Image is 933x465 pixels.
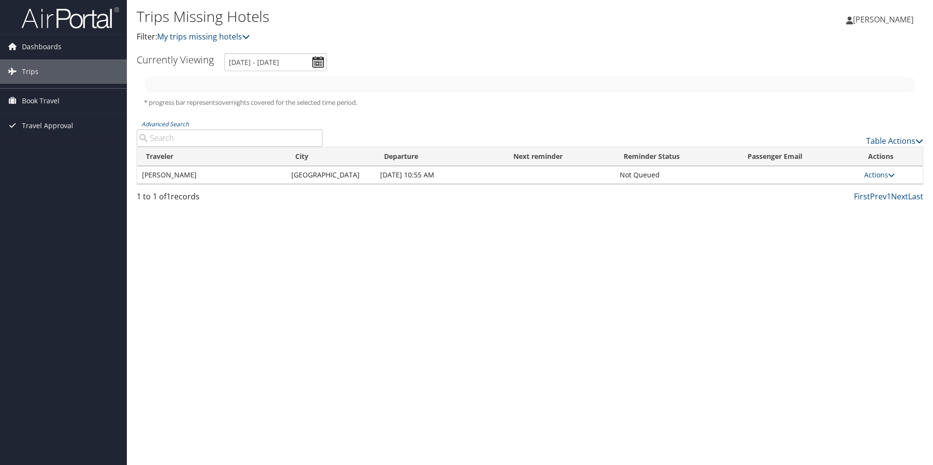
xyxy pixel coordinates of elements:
[22,35,61,59] span: Dashboards
[137,191,323,207] div: 1 to 1 of records
[144,98,916,107] h5: * progress bar represents overnights covered for the selected time period.
[137,147,286,166] th: Traveler: activate to sort column ascending
[859,147,923,166] th: Actions
[137,31,661,43] p: Filter:
[137,166,286,184] td: [PERSON_NAME]
[505,147,615,166] th: Next reminder
[21,6,119,29] img: airportal-logo.png
[615,147,738,166] th: Reminder Status
[375,166,505,184] td: [DATE] 10:55 AM
[739,147,859,166] th: Passenger Email: activate to sort column ascending
[870,191,887,202] a: Prev
[846,5,923,34] a: [PERSON_NAME]
[375,147,505,166] th: Departure: activate to sort column descending
[864,170,895,179] a: Actions
[286,166,375,184] td: [GEOGRAPHIC_DATA]
[224,53,327,71] input: [DATE] - [DATE]
[615,166,738,184] td: Not Queued
[166,191,171,202] span: 1
[866,136,923,146] a: Table Actions
[22,89,60,113] span: Book Travel
[142,120,189,128] a: Advanced Search
[891,191,908,202] a: Next
[286,147,375,166] th: City: activate to sort column ascending
[853,14,913,25] span: [PERSON_NAME]
[22,114,73,138] span: Travel Approval
[22,59,39,84] span: Trips
[887,191,891,202] a: 1
[137,6,661,27] h1: Trips Missing Hotels
[854,191,870,202] a: First
[137,129,323,147] input: Advanced Search
[137,53,214,66] h3: Currently Viewing
[157,31,250,42] a: My trips missing hotels
[908,191,923,202] a: Last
